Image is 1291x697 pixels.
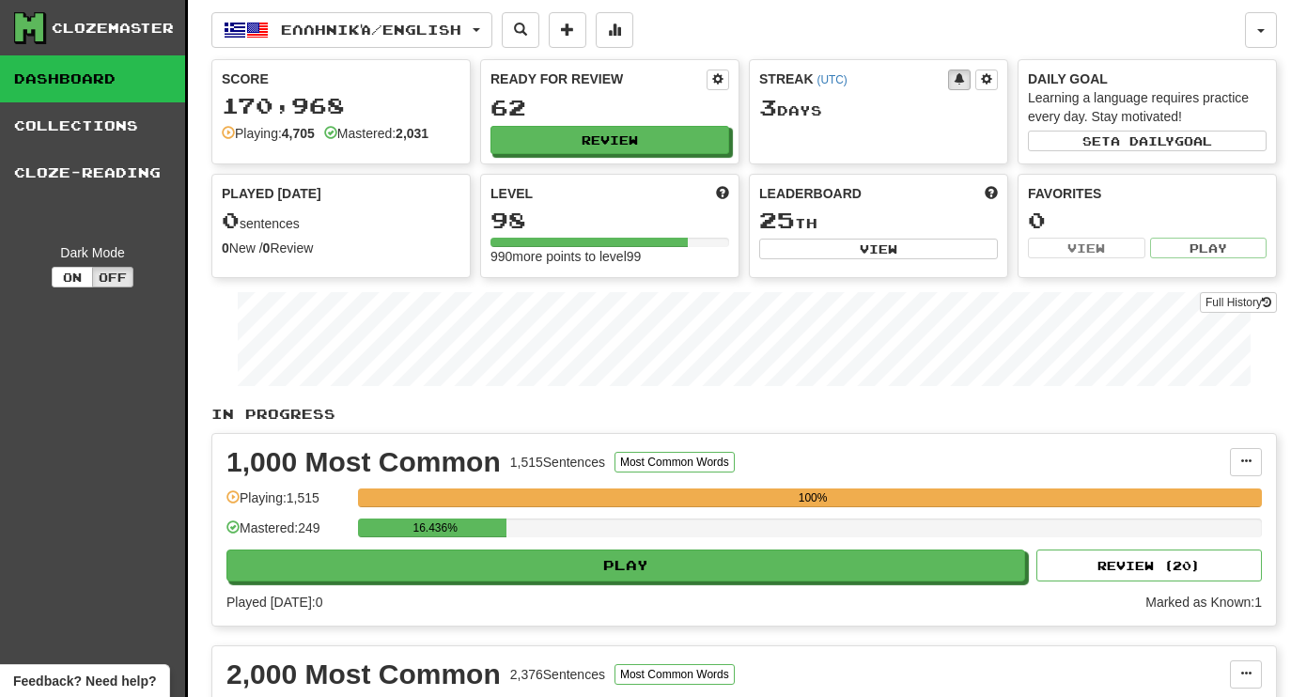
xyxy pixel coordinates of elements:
[596,12,633,48] button: More stats
[1028,184,1267,203] div: Favorites
[1028,88,1267,126] div: Learning a language requires practice every day. Stay motivated!
[324,124,428,143] div: Mastered:
[226,448,501,476] div: 1,000 Most Common
[490,70,707,88] div: Ready for Review
[716,184,729,203] span: Score more points to level up
[14,243,171,262] div: Dark Mode
[614,664,735,685] button: Most Common Words
[396,126,428,141] strong: 2,031
[222,207,240,233] span: 0
[759,96,998,120] div: Day s
[1200,292,1277,313] a: Full History
[510,665,605,684] div: 2,376 Sentences
[1028,70,1267,88] div: Daily Goal
[490,96,729,119] div: 62
[211,12,492,48] button: Ελληνικά/English
[759,94,777,120] span: 3
[282,126,315,141] strong: 4,705
[490,209,729,232] div: 98
[226,519,349,550] div: Mastered: 249
[1028,131,1267,151] button: Seta dailygoal
[759,70,948,88] div: Streak
[222,209,460,233] div: sentences
[759,184,862,203] span: Leaderboard
[222,94,460,117] div: 170,968
[281,22,461,38] span: Ελληνικά / English
[1028,238,1145,258] button: View
[222,70,460,88] div: Score
[263,240,271,256] strong: 0
[1036,550,1262,581] button: Review (20)
[1028,209,1267,232] div: 0
[490,184,533,203] span: Level
[510,453,605,472] div: 1,515 Sentences
[364,488,1262,507] div: 100%
[1111,134,1174,147] span: a daily
[222,239,460,257] div: New / Review
[502,12,539,48] button: Search sentences
[549,12,586,48] button: Add sentence to collection
[1145,593,1262,612] div: Marked as Known: 1
[222,184,321,203] span: Played [DATE]
[13,672,156,690] span: Open feedback widget
[759,207,795,233] span: 25
[211,405,1277,424] p: In Progress
[364,519,506,537] div: 16.436%
[490,247,729,266] div: 990 more points to level 99
[614,452,735,472] button: Most Common Words
[759,209,998,233] div: th
[226,660,501,689] div: 2,000 Most Common
[817,73,847,86] a: (UTC)
[52,19,174,38] div: Clozemaster
[985,184,998,203] span: This week in points, UTC
[226,550,1025,581] button: Play
[222,240,229,256] strong: 0
[52,267,93,287] button: On
[226,595,322,610] span: Played [DATE]: 0
[226,488,349,519] div: Playing: 1,515
[490,126,729,154] button: Review
[222,124,315,143] div: Playing:
[759,239,998,259] button: View
[1150,238,1268,258] button: Play
[92,267,133,287] button: Off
